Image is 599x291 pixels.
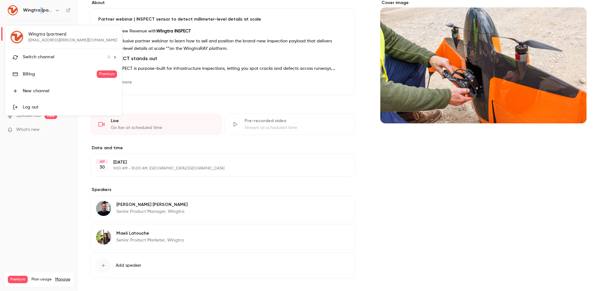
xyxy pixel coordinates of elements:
div: Log out [23,104,117,110]
span: Switch channel [23,54,54,60]
div: New channel [23,88,117,94]
div: Billing [23,71,97,77]
span: 4 [108,54,110,60]
span: Premium [97,70,117,78]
